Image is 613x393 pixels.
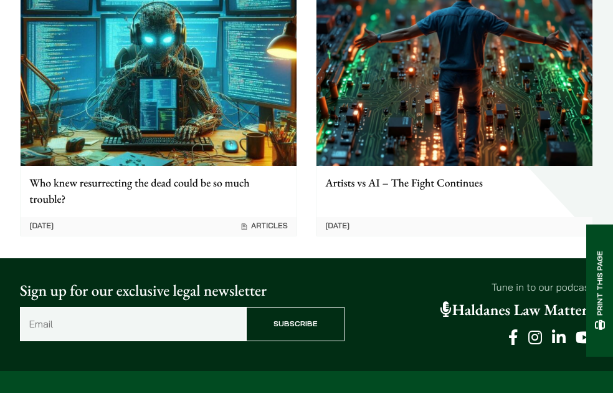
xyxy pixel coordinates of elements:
[240,221,287,231] span: Articles
[20,279,345,303] p: Sign up for our exclusive legal newsletter
[363,279,593,294] p: Tune in to our podcast
[29,221,54,231] time: [DATE]
[29,175,287,208] p: Who knew resurrecting the dead could be so much trouble?
[440,300,593,320] a: Haldanes Law Matters
[325,221,349,231] time: [DATE]
[246,307,345,341] input: Subscribe
[20,307,246,341] input: Email
[325,175,583,192] p: Artists vs AI – The Fight Continues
